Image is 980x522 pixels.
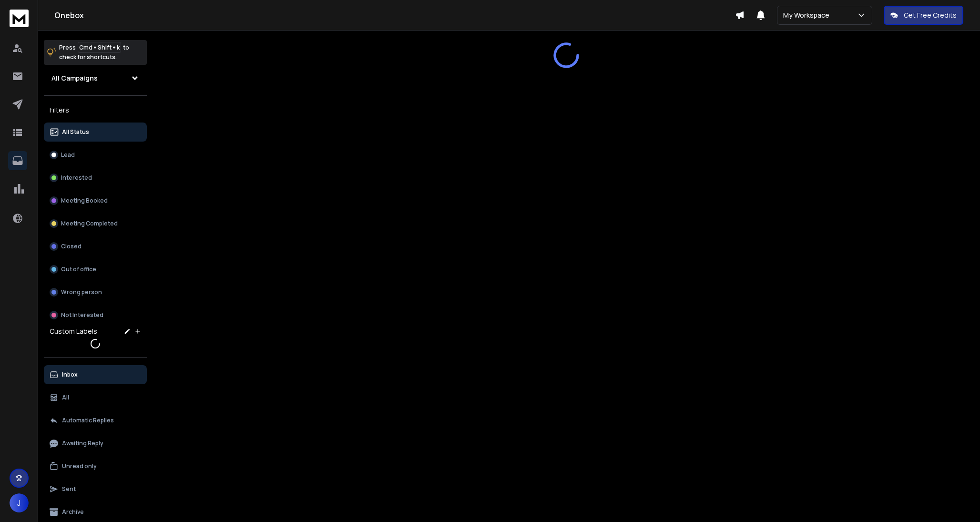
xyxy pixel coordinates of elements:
h1: Onebox [54,10,735,21]
p: Interested [61,174,92,182]
button: Closed [44,237,147,256]
button: Out of office [44,260,147,279]
button: Archive [44,502,147,522]
button: All [44,388,147,407]
button: Lead [44,145,147,164]
p: Inbox [62,371,78,379]
button: Interested [44,168,147,187]
h3: Custom Labels [50,327,97,336]
p: All Status [62,128,89,136]
button: J [10,493,29,512]
button: All Status [44,123,147,142]
p: Get Free Credits [904,10,957,20]
p: Awaiting Reply [62,440,103,447]
button: Meeting Completed [44,214,147,233]
p: Meeting Booked [61,197,108,205]
button: All Campaigns [44,69,147,88]
p: Closed [61,243,82,250]
p: Sent [62,485,76,493]
p: My Workspace [783,10,833,20]
p: All [62,394,69,401]
h1: All Campaigns [51,73,98,83]
button: Get Free Credits [884,6,963,25]
p: Archive [62,508,84,516]
button: Awaiting Reply [44,434,147,453]
p: Not Interested [61,311,103,319]
p: Out of office [61,266,96,273]
button: Not Interested [44,306,147,325]
p: Unread only [62,462,97,470]
h3: Filters [44,103,147,117]
button: Sent [44,480,147,499]
img: logo [10,10,29,27]
p: Press to check for shortcuts. [59,43,129,62]
p: Automatic Replies [62,417,114,424]
span: Cmd + Shift + k [78,42,121,53]
button: Meeting Booked [44,191,147,210]
button: Automatic Replies [44,411,147,430]
p: Meeting Completed [61,220,118,227]
p: Lead [61,151,75,159]
button: Wrong person [44,283,147,302]
button: Unread only [44,457,147,476]
p: Wrong person [61,288,102,296]
button: Inbox [44,365,147,384]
